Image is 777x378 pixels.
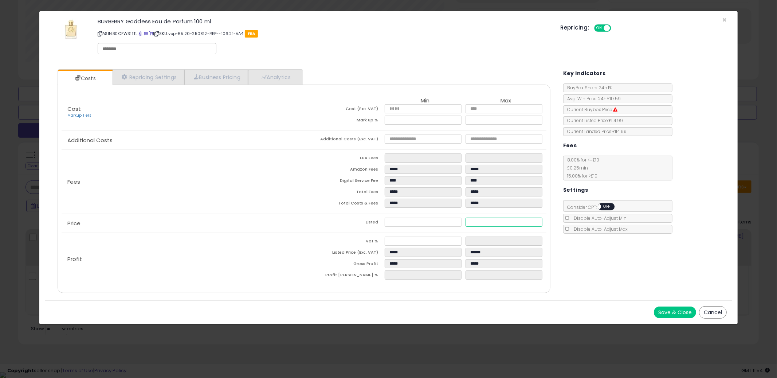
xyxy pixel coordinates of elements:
a: Business Pricing [184,70,248,85]
i: Suppressed Buy Box [613,108,617,112]
a: Your listing only [149,31,153,36]
td: FBA Fees [304,153,385,165]
td: Total Fees [304,187,385,199]
a: Costs [58,71,112,86]
td: Mark up % [304,116,385,127]
span: Current Listed Price: £114.99 [564,117,623,124]
span: 15.00 % for > £10 [564,173,597,179]
span: 8.00 % for <= £10 [564,157,599,179]
th: Min [385,98,466,104]
button: Save & Close [654,307,696,318]
a: Repricing Settings [113,70,185,85]
span: Disable Auto-Adjust Max [570,226,628,232]
span: × [722,15,727,25]
td: Amazon Fees [304,165,385,176]
td: Digital Service Fee [304,176,385,187]
a: BuyBox page [138,31,142,36]
td: Vat % [304,237,385,248]
span: FBA [245,30,258,38]
h5: Key Indicators [563,69,606,78]
span: Current Buybox Price: [564,106,617,113]
span: Current Landed Price: £114.99 [564,128,627,135]
a: All offer listings [144,31,148,36]
span: OFF [610,25,621,31]
a: Analytics [248,70,302,85]
th: Max [466,98,546,104]
h5: Settings [563,186,588,195]
p: Price [62,221,304,226]
p: Additional Costs [62,137,304,143]
h3: BURBERRY Goddess Eau de Parfum 100 ml [98,19,549,24]
td: Cost (Exc. VAT) [304,104,385,116]
span: ON [595,25,604,31]
p: Cost [62,106,304,118]
td: Profit [PERSON_NAME] % [304,270,385,282]
img: 31eSv+4RoCL._SL60_.jpg [60,19,82,40]
td: Gross Profit [304,259,385,270]
h5: Repricing: [560,25,589,31]
td: Listed [304,218,385,229]
p: ASIN: B0CFW311TL | SKU: vcp-65.20-250812-REP--106.21-VA4 [98,28,549,39]
a: Markup Tiers [67,113,91,118]
p: Fees [62,179,304,185]
span: £0.25 min [564,165,588,171]
span: OFF [601,204,613,210]
td: Total Costs & Fees [304,199,385,210]
span: BuyBox Share 24h: 1% [564,85,612,91]
h5: Fees [563,141,577,150]
td: Listed Price (Exc. VAT) [304,248,385,259]
span: Disable Auto-Adjust Min [570,215,627,221]
p: Profit [62,256,304,262]
button: Cancel [699,306,727,319]
span: Avg. Win Price 24h: £117.59 [564,96,621,102]
span: Consider CPT: [564,204,624,210]
td: Additional Costs (Exc. VAT) [304,135,385,146]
